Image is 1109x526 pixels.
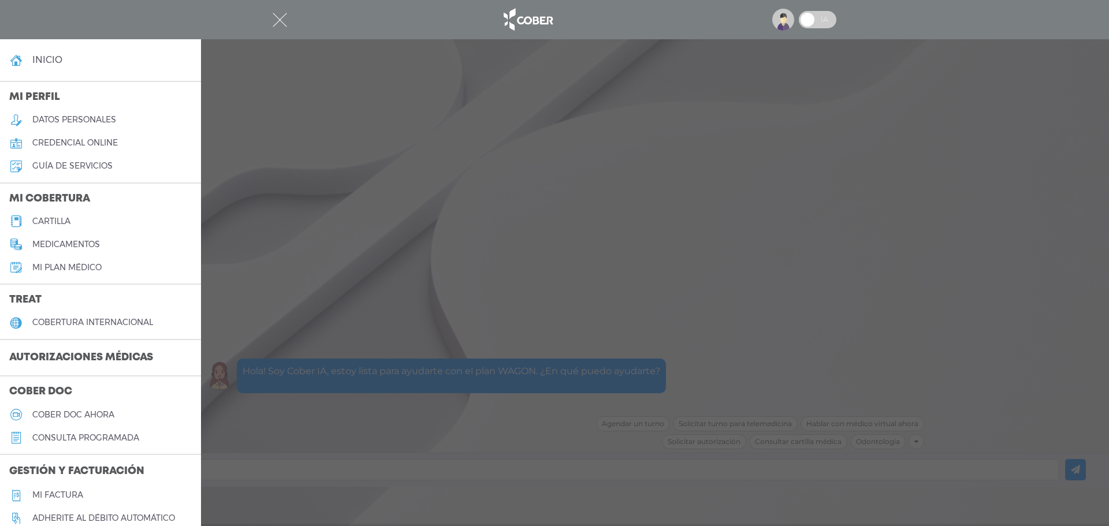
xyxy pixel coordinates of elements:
h5: datos personales [32,115,116,125]
h5: guía de servicios [32,161,113,171]
h5: consulta programada [32,433,139,443]
img: Cober_menu-close-white.svg [273,13,287,27]
img: profile-placeholder.svg [772,9,794,31]
h5: Mi factura [32,490,83,500]
h5: cartilla [32,217,70,226]
h5: Mi plan médico [32,263,102,273]
img: logo_cober_home-white.png [497,6,558,33]
h5: cobertura internacional [32,318,153,327]
h5: credencial online [32,138,118,148]
h5: Adherite al débito automático [32,513,175,523]
h5: Cober doc ahora [32,410,114,420]
h5: medicamentos [32,240,100,249]
h4: inicio [32,54,62,65]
